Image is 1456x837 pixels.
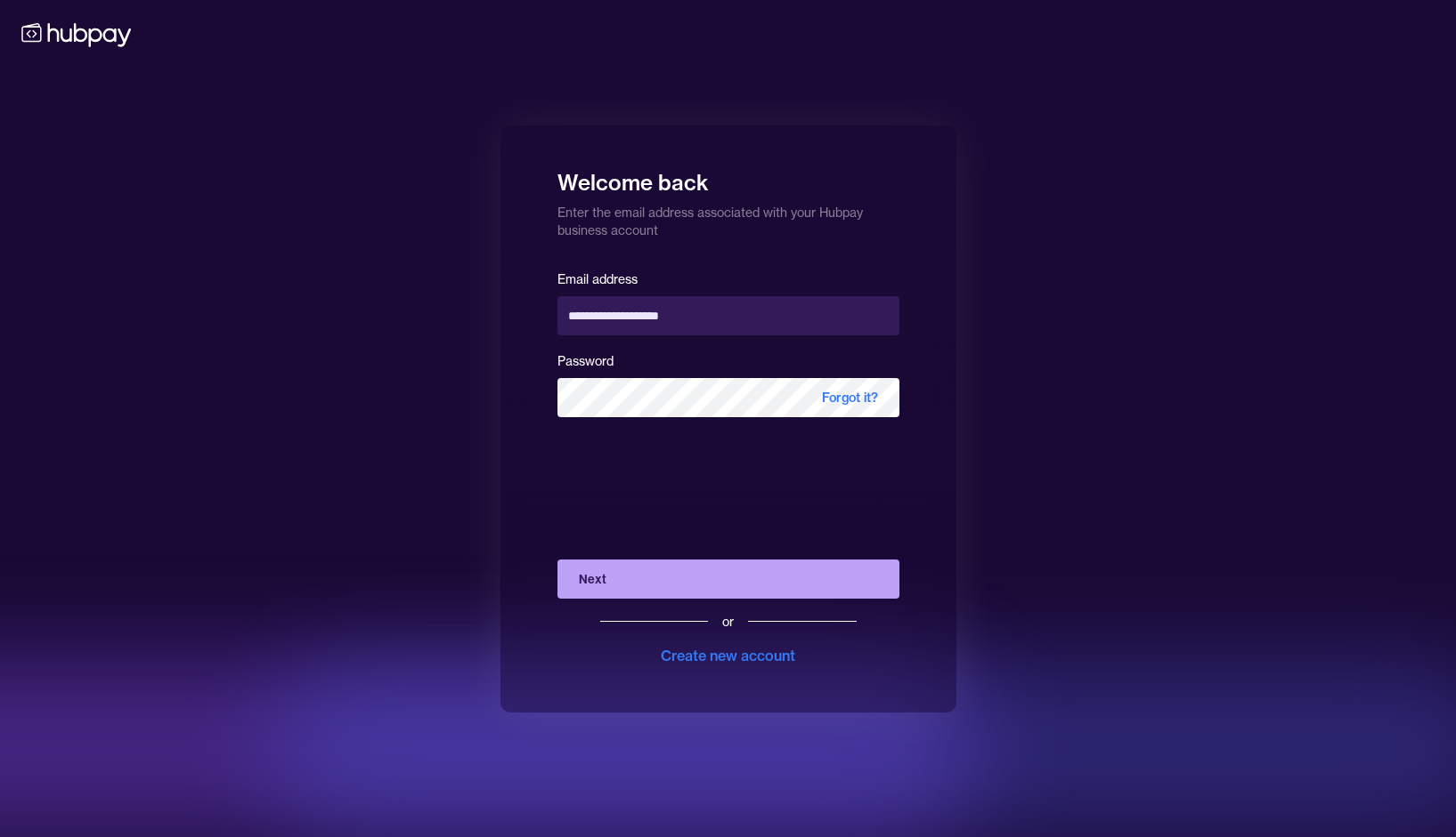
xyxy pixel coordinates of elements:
[557,271,638,287] label: Email address
[557,157,899,197] h1: Welcome back
[557,353,614,369] label: Password
[722,613,734,631] div: or
[661,645,795,666] div: Create new account
[801,378,899,417] span: Forgot it?
[557,559,899,599] button: Next
[557,197,899,239] p: Enter the email address associated with your Hubpay business account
